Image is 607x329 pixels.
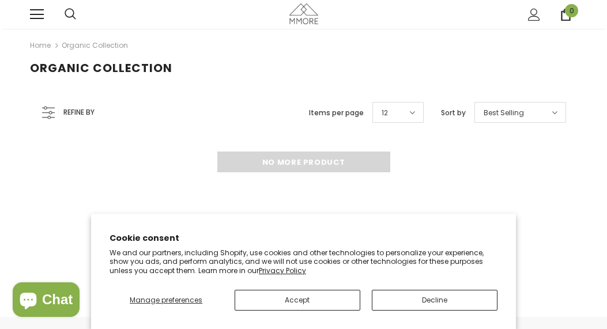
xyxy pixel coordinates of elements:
[110,290,223,311] button: Manage preferences
[9,282,83,320] inbox-online-store-chat: Shopify online store chat
[289,3,318,24] img: MMORE Cases
[30,60,172,76] span: Organic Collection
[110,232,497,244] h2: Cookie consent
[382,107,388,119] span: 12
[130,295,202,305] span: Manage preferences
[30,39,51,52] a: Home
[372,290,497,311] button: Decline
[259,266,306,275] a: Privacy Policy
[62,40,128,50] a: Organic Collection
[441,107,466,119] label: Sort by
[309,107,364,119] label: Items per page
[63,106,95,119] span: Refine by
[235,290,360,311] button: Accept
[484,107,524,119] span: Best Selling
[565,4,578,17] span: 0
[560,9,572,21] a: 0
[110,248,497,275] p: We and our partners, including Shopify, use cookies and other technologies to personalize your ex...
